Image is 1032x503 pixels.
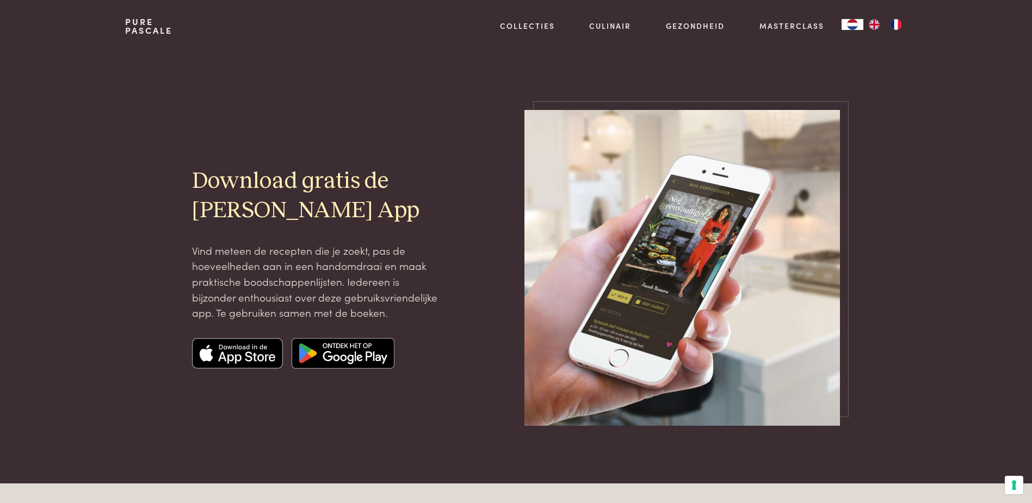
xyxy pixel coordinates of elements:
[863,19,885,30] a: EN
[192,338,283,369] img: Apple app store
[759,20,824,32] a: Masterclass
[885,19,907,30] a: FR
[666,20,725,32] a: Gezondheid
[842,19,863,30] a: NL
[842,19,863,30] div: Language
[500,20,555,32] a: Collecties
[524,110,840,426] img: pascale-naessens-app-mockup
[863,19,907,30] ul: Language list
[192,167,441,225] h2: Download gratis de [PERSON_NAME] App
[589,20,631,32] a: Culinair
[292,338,394,369] img: Google app store
[1005,476,1023,494] button: Uw voorkeuren voor toestemming voor trackingtechnologieën
[125,17,172,35] a: PurePascale
[842,19,907,30] aside: Language selected: Nederlands
[192,243,441,321] p: Vind meteen de recepten die je zoekt, pas de hoeveelheden aan in een handomdraai en maak praktisc...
